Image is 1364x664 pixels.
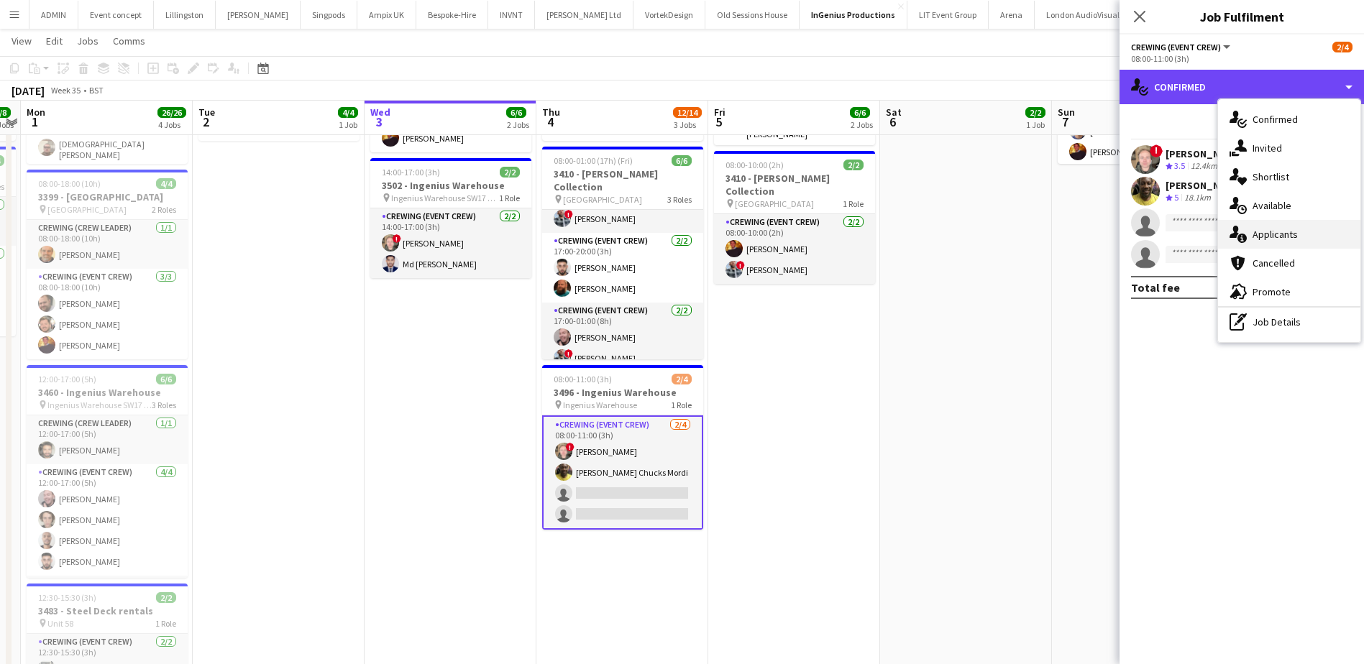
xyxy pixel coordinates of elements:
[672,374,692,384] span: 2/4
[1025,107,1045,118] span: 2/2
[301,1,357,29] button: Singpods
[554,155,633,166] span: 08:00-01:00 (17h) (Fri)
[1253,142,1282,155] span: Invited
[542,106,560,119] span: Thu
[542,147,703,359] app-job-card: 08:00-01:00 (17h) (Fri)6/63410 - [PERSON_NAME] Collection [GEOGRAPHIC_DATA]3 RolesCrewing (Event ...
[542,303,703,372] app-card-role: Crewing (Event Crew)2/217:00-01:00 (8h)[PERSON_NAME]![PERSON_NAME]
[884,114,902,130] span: 6
[89,85,104,96] div: BST
[47,400,152,410] span: Ingenius Warehouse SW17 OBA
[38,374,96,384] span: 12:00-17:00 (5h)
[196,114,215,130] span: 2
[152,400,176,410] span: 3 Roles
[563,400,637,410] span: Ingenius Warehouse
[542,365,703,530] app-job-card: 08:00-11:00 (3h)2/43496 - Ingenius Warehouse Ingenius Warehouse1 RoleCrewing (Event Crew)2/408:00...
[843,160,864,170] span: 2/2
[370,158,531,278] app-job-card: 14:00-17:00 (3h)2/23502 - Ingenius Warehouse Ingenius Warehouse SW17 OBA1 RoleCrewing (Event Crew...
[736,261,745,269] span: !
[542,233,703,303] app-card-role: Crewing (Event Crew)2/217:00-20:00 (3h)[PERSON_NAME][PERSON_NAME]
[370,179,531,192] h3: 3502 - Ingenius Warehouse
[851,119,873,130] div: 2 Jobs
[1120,70,1364,104] div: Confirmed
[989,1,1035,29] button: Arena
[154,1,216,29] button: Lillingston
[672,155,692,166] span: 6/6
[216,1,301,29] button: [PERSON_NAME]
[542,386,703,399] h3: 3496 - Ingenius Warehouse
[506,107,526,118] span: 6/6
[633,1,705,29] button: VortekDesign
[27,269,188,359] app-card-role: Crewing (Event Crew)3/308:00-18:00 (10h)[PERSON_NAME][PERSON_NAME][PERSON_NAME]
[27,415,188,464] app-card-role: Crewing (Crew Leader)1/112:00-17:00 (5h)[PERSON_NAME]
[1253,199,1291,212] span: Available
[674,119,701,130] div: 3 Jobs
[27,604,188,617] h3: 3483 - Steel Deck rentals
[393,234,401,243] span: !
[78,1,154,29] button: Event concept
[564,210,573,218] span: !
[27,170,188,359] app-job-card: 08:00-18:00 (10h)4/43399 - [GEOGRAPHIC_DATA] [GEOGRAPHIC_DATA]2 RolesCrewing (Crew Leader)1/108:0...
[1026,119,1045,130] div: 1 Job
[27,190,188,203] h3: 3399 - [GEOGRAPHIC_DATA]
[1253,170,1289,183] span: Shortlist
[726,160,784,170] span: 08:00-10:00 (2h)
[566,443,575,451] span: !
[416,1,488,29] button: Bespoke-Hire
[507,119,529,130] div: 2 Jobs
[27,220,188,269] app-card-role: Crewing (Crew Leader)1/108:00-18:00 (10h)[PERSON_NAME]
[12,34,32,47] span: View
[1056,114,1075,130] span: 7
[1253,228,1298,241] span: Applicants
[71,32,104,50] a: Jobs
[357,1,416,29] button: Ampix UK
[27,386,188,399] h3: 3460 - Ingenius Warehouse
[542,415,703,530] app-card-role: Crewing (Event Crew)2/408:00-11:00 (3h)![PERSON_NAME][PERSON_NAME] Chucks Mordi
[850,107,870,118] span: 6/6
[27,365,188,578] app-job-card: 12:00-17:00 (5h)6/63460 - Ingenius Warehouse Ingenius Warehouse SW17 OBA3 RolesCrewing (Crew Lead...
[1188,160,1220,172] div: 12.4km
[714,106,726,119] span: Fri
[563,194,642,205] span: [GEOGRAPHIC_DATA]
[157,107,186,118] span: 26/26
[1253,113,1298,126] span: Confirmed
[40,32,68,50] a: Edit
[554,374,612,384] span: 08:00-11:00 (3h)
[382,167,440,177] span: 14:00-17:00 (3h)
[1174,160,1185,171] span: 3.5
[1150,144,1163,157] span: !
[113,34,145,47] span: Comms
[542,167,703,193] h3: 3410 - [PERSON_NAME] Collection
[46,34,63,47] span: Edit
[12,83,45,98] div: [DATE]
[564,349,573,358] span: !
[1332,42,1352,52] span: 2/4
[488,1,535,29] button: INVNT
[156,592,176,603] span: 2/2
[714,172,875,198] h3: 3410 - [PERSON_NAME] Collection
[29,1,78,29] button: ADMIN
[1218,308,1360,336] div: Job Details
[107,32,151,50] a: Comms
[1166,179,1307,192] div: [PERSON_NAME] Chucks Mordi
[158,119,186,130] div: 4 Jobs
[27,106,45,119] span: Mon
[714,151,875,284] app-job-card: 08:00-10:00 (2h)2/23410 - [PERSON_NAME] Collection [GEOGRAPHIC_DATA]1 RoleCrewing (Event Crew)2/2...
[1166,147,1245,160] div: [PERSON_NAME]
[1131,42,1221,52] span: Crewing (Event Crew)
[38,178,101,189] span: 08:00-18:00 (10h)
[155,618,176,629] span: 1 Role
[712,114,726,130] span: 5
[47,204,127,215] span: [GEOGRAPHIC_DATA]
[6,32,37,50] a: View
[370,208,531,278] app-card-role: Crewing (Event Crew)2/214:00-17:00 (3h)![PERSON_NAME]Md [PERSON_NAME]
[667,194,692,205] span: 3 Roles
[1035,1,1132,29] button: London AudioVisual
[535,1,633,29] button: [PERSON_NAME] Ltd
[368,114,390,130] span: 3
[735,198,814,209] span: [GEOGRAPHIC_DATA]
